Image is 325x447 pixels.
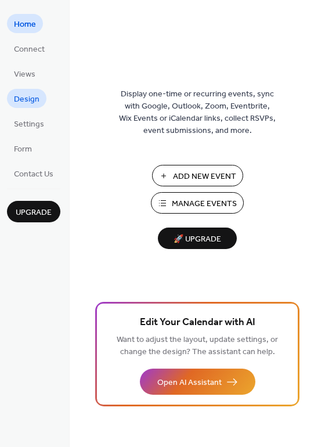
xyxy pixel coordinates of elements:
[7,201,60,222] button: Upgrade
[152,165,243,186] button: Add New Event
[140,315,255,331] span: Edit Your Calendar with AI
[7,114,51,133] a: Settings
[16,207,52,219] span: Upgrade
[7,39,52,58] a: Connect
[158,228,237,249] button: 🚀 Upgrade
[165,232,230,247] span: 🚀 Upgrade
[7,139,39,158] a: Form
[157,377,222,389] span: Open AI Assistant
[7,14,43,33] a: Home
[14,168,53,181] span: Contact Us
[151,192,244,214] button: Manage Events
[14,93,39,106] span: Design
[119,88,276,137] span: Display one-time or recurring events, sync with Google, Outlook, Zoom, Eventbrite, Wix Events or ...
[172,198,237,210] span: Manage Events
[14,69,35,81] span: Views
[14,19,36,31] span: Home
[140,369,255,395] button: Open AI Assistant
[7,89,46,108] a: Design
[14,143,32,156] span: Form
[14,44,45,56] span: Connect
[14,118,44,131] span: Settings
[173,171,236,183] span: Add New Event
[117,332,278,360] span: Want to adjust the layout, update settings, or change the design? The assistant can help.
[7,64,42,83] a: Views
[7,164,60,183] a: Contact Us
